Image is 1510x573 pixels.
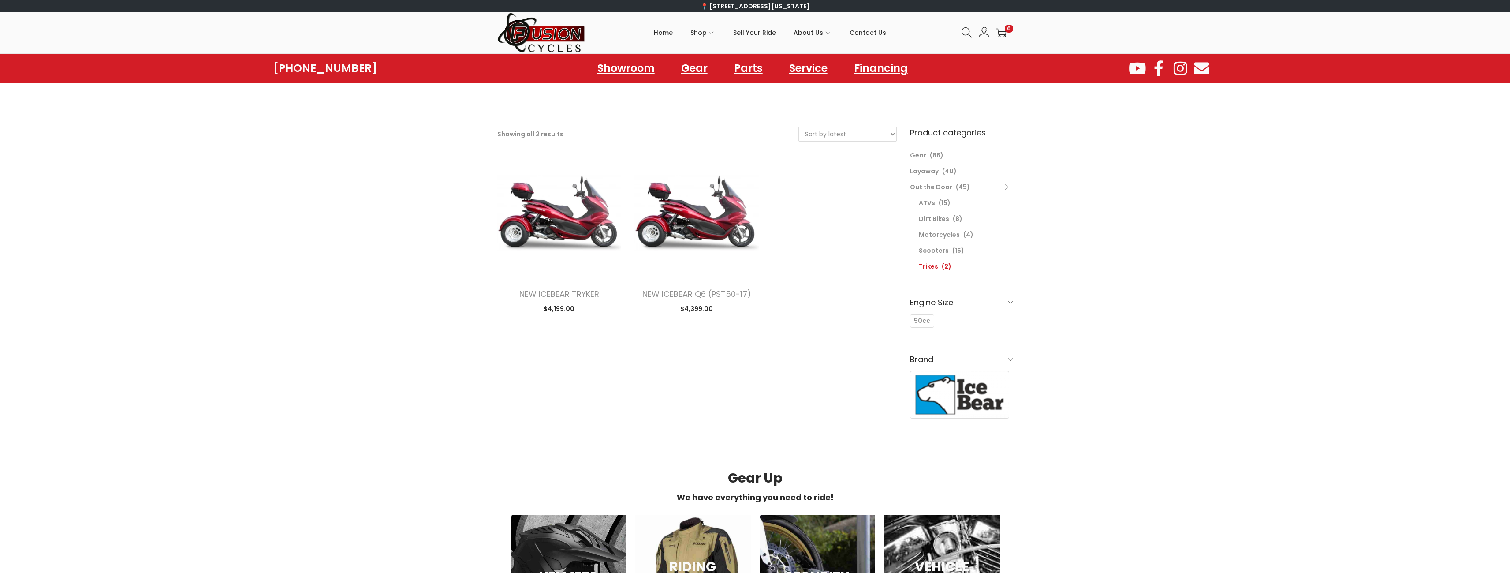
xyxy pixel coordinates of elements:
[642,288,751,300] a: NEW ICEBEAR Q6 (PST50-17)
[680,304,713,313] span: 4,399.00
[589,58,664,79] a: Showroom
[654,22,673,44] span: Home
[910,167,939,176] a: Layaway
[672,58,716,79] a: Gear
[919,262,938,271] a: Trikes
[733,22,776,44] span: Sell Your Ride
[942,262,951,271] span: (2)
[544,304,548,313] span: $
[733,13,776,52] a: Sell Your Ride
[953,214,962,223] span: (8)
[919,214,949,223] a: Dirt Bikes
[544,304,574,313] span: 4,199.00
[497,128,563,140] p: Showing all 2 results
[794,22,823,44] span: About Us
[919,230,960,239] a: Motorcycles
[910,127,1013,139] h6: Product categories
[506,494,1004,502] h6: We have everything you need to ride!
[519,288,599,300] a: NEW ICEBEAR TRYKER
[910,292,1013,313] h6: Engine Size
[963,230,973,239] span: (4)
[589,58,917,79] nav: Menu
[910,151,926,160] a: Gear
[910,349,1013,370] h6: Brand
[956,183,970,191] span: (45)
[845,58,917,79] a: Financing
[273,62,377,75] a: [PHONE_NUMBER]
[725,58,772,79] a: Parts
[919,198,935,207] a: ATVs
[799,127,896,141] select: Shop order
[952,246,964,255] span: (16)
[680,304,684,313] span: $
[930,151,943,160] span: (86)
[914,316,930,326] span: 50cc
[919,246,949,255] a: Scooters
[850,13,886,52] a: Contact Us
[701,2,809,11] a: 📍 [STREET_ADDRESS][US_STATE]
[497,12,585,53] img: Woostify retina logo
[654,13,673,52] a: Home
[910,371,1009,418] img: Ice Bear
[942,167,957,176] span: (40)
[794,13,832,52] a: About Us
[910,183,952,191] a: Out the Door
[850,22,886,44] span: Contact Us
[939,198,951,207] span: (15)
[780,58,836,79] a: Service
[690,13,716,52] a: Shop
[996,27,1007,38] a: 0
[585,13,955,52] nav: Primary navigation
[506,472,1004,485] h3: Gear Up
[690,22,707,44] span: Shop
